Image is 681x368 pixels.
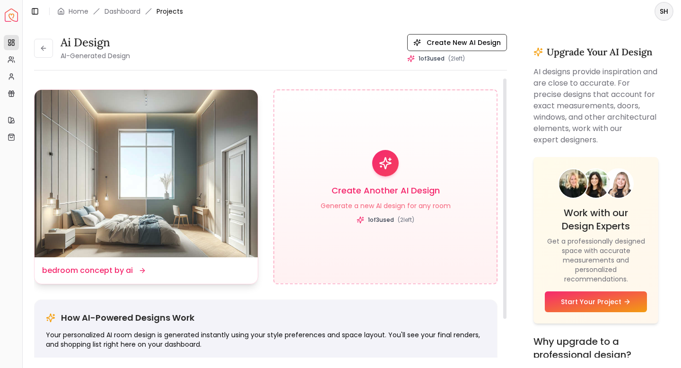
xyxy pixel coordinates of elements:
span: Projects [157,7,183,16]
a: Start Your Project [545,291,647,312]
button: Create New AI Design [407,34,507,51]
span: ( 2 left) [448,55,465,62]
small: AI-Generated Design [61,51,130,61]
span: 1 of 3 used [419,55,445,62]
button: SH [655,2,673,21]
h3: Upgrade Your AI Design [547,45,653,59]
img: Designer 1 [559,169,587,212]
img: Designer 2 [582,169,610,210]
p: Your personalized AI room design is generated instantly using your style preferences and space la... [46,330,486,349]
dd: bedroom concept by ai [42,265,133,276]
a: Dashboard [105,7,140,16]
p: Get a professionally designed space with accurate measurements and personalized recommendations. [545,237,647,284]
span: SH [655,3,672,20]
a: bedroom concept by aibedroom concept by ai [34,89,258,284]
p: Generate a new AI design for any room [321,201,451,210]
h5: How AI-Powered Designs Work [61,311,194,324]
img: Designer 3 [604,169,633,202]
h4: Why upgrade to a professional design? [533,335,658,361]
a: Spacejoy [5,9,18,22]
a: Home [69,7,88,16]
h4: Work with our Design Experts [545,206,647,233]
img: bedroom concept by ai [35,90,258,257]
span: 1 of 3 used [368,216,394,224]
span: ( 2 left) [398,216,414,224]
img: Spacejoy Logo [5,9,18,22]
h3: Create Another AI Design [332,184,440,197]
p: AI designs provide inspiration and are close to accurate. For precise designs that account for ex... [533,66,658,146]
h3: Ai Design [61,35,130,50]
nav: breadcrumb [57,7,183,16]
